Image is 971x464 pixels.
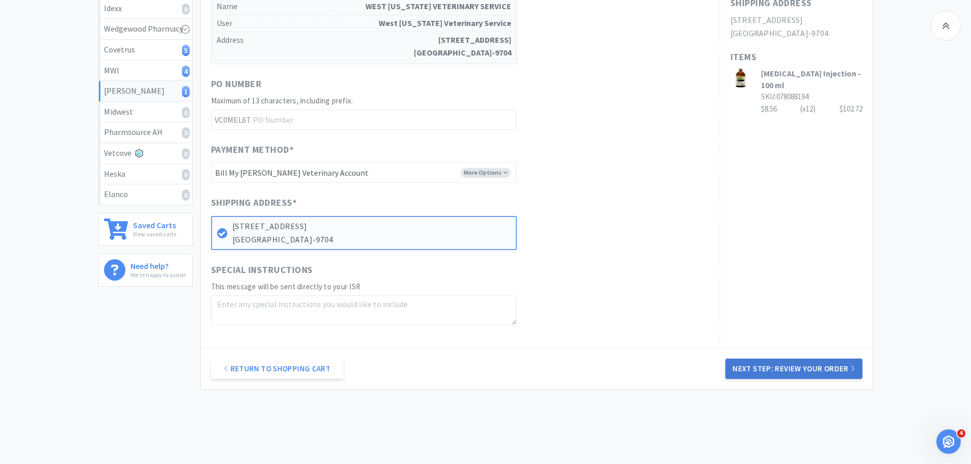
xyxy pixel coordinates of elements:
h5: Address [217,32,511,61]
i: 0 [182,148,190,159]
div: $102.72 [839,103,862,115]
p: [GEOGRAPHIC_DATA]-9704 [232,233,511,247]
h6: Saved Carts [133,219,176,229]
a: Heska0 [99,164,192,185]
a: Midwest0 [99,102,192,123]
div: Midwest [104,105,187,119]
strong: West [US_STATE] Veterinary Service [379,17,511,30]
p: View saved carts [133,229,176,239]
p: [STREET_ADDRESS] [232,220,511,233]
h2: [STREET_ADDRESS] [730,14,862,27]
a: Elanco0 [99,184,192,205]
h3: [MEDICAL_DATA] Injection - 100 ml [761,68,862,91]
a: Covetrus5 [99,40,192,61]
p: We're happy to assist! [130,270,186,280]
i: 0 [182,107,190,118]
div: Idexx [104,2,187,15]
button: Next Step: Review Your Order [725,359,862,379]
div: Heska [104,168,187,181]
div: Covetrus [104,43,187,57]
span: 4 [957,429,965,438]
h5: User [217,15,511,32]
span: Special Instructions [211,263,313,278]
a: [PERSON_NAME]1 [99,81,192,102]
span: VC0MEL6T [211,110,253,129]
div: [PERSON_NAME] [104,85,187,98]
span: This message will be sent directly to your ISR [211,282,361,291]
div: Elanco [104,188,187,201]
a: Wedgewood Pharmacy [99,19,192,40]
i: 5 [182,45,190,56]
span: Payment Method * [211,143,294,157]
span: Maximum of 13 characters, including prefix. [211,96,353,105]
div: Pharmsource AH [104,126,187,139]
div: (x 12 ) [800,103,816,115]
iframe: Intercom live chat [936,429,961,454]
a: Return to Shopping Cart [211,359,344,379]
img: 2a49f82650364b7a9e380bd02983080f_80953.jpeg [730,68,751,88]
a: Pharmsource AH0 [99,122,192,143]
h1: Items [730,50,862,65]
div: Wedgewood Pharmacy [104,22,187,36]
span: Shipping Address * [211,196,297,210]
h6: Need help? [130,259,186,270]
a: Saved CartsView saved carts [98,213,193,246]
strong: [STREET_ADDRESS] [GEOGRAPHIC_DATA]-9704 [414,34,511,60]
i: 0 [182,127,190,139]
a: Vetcove0 [99,143,192,164]
div: MWI [104,64,187,77]
input: PO Number [211,110,517,130]
i: 0 [182,4,190,15]
div: $8.56 [761,103,862,115]
i: 0 [182,189,190,201]
span: PO Number [211,77,262,92]
i: 1 [182,86,190,97]
span: SKU: 078088194 [761,92,808,101]
div: Vetcove [104,147,187,160]
i: 4 [182,66,190,77]
h2: [GEOGRAPHIC_DATA]-9704 [730,27,862,40]
i: 0 [182,169,190,180]
a: MWI4 [99,61,192,81]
